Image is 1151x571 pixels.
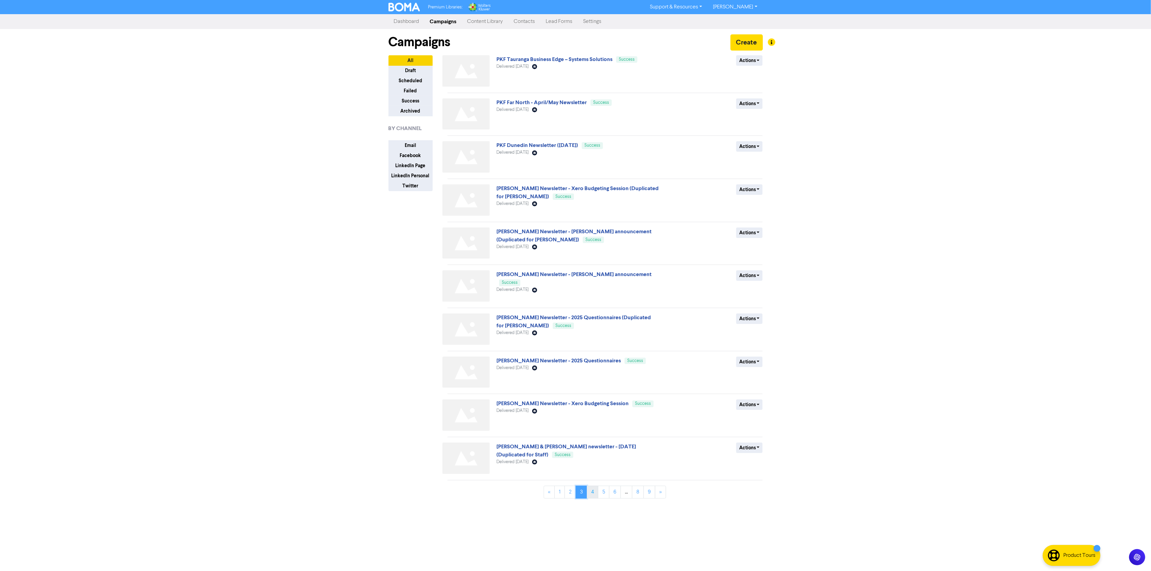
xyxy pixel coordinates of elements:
button: Facebook [389,150,433,161]
span: Premium Libraries: [428,5,462,9]
img: Not found [442,55,490,87]
a: [PERSON_NAME] [708,2,762,12]
span: Success [585,238,601,242]
button: Actions [736,55,763,66]
span: Success [593,100,609,105]
a: Page 9 [643,486,655,499]
a: Support & Resources [644,2,708,12]
a: [PERSON_NAME] Newsletter - 2025 Questionnaires [496,357,621,364]
a: Page 5 [598,486,609,499]
button: Twitter [389,181,433,191]
button: Actions [736,98,763,109]
span: Delivered [DATE] [496,64,528,69]
a: PKF Tauranga Business Edge – Systems Solutions [496,56,612,63]
img: Not found [442,357,490,388]
a: Campaigns [425,15,462,28]
a: PKF Dunedin Newsletter ([DATE]) [496,142,578,149]
a: « [544,486,555,499]
span: Success [635,401,651,406]
img: Not found [442,313,490,345]
a: Page 6 [609,486,621,499]
button: Actions [736,313,763,324]
a: [PERSON_NAME] Newsletter - 2025 Questionnaires (Duplicated for [PERSON_NAME]) [496,314,651,329]
span: Success [555,194,571,199]
a: Page 2 [565,486,576,499]
h1: Campaigns [389,34,451,50]
a: [PERSON_NAME] Newsletter - Xero Budgeting Session [496,400,629,407]
a: Contacts [509,15,541,28]
img: BOMA Logo [389,3,420,11]
img: Not found [442,270,490,302]
span: Delivered [DATE] [496,331,528,335]
span: Success [619,57,635,62]
span: Delivered [DATE] [496,366,528,370]
button: Email [389,140,433,151]
button: Actions [736,228,763,238]
img: Not found [442,228,490,259]
a: Settings [578,15,607,28]
span: Success [555,324,571,328]
button: Failed [389,86,433,96]
button: Actions [736,399,763,410]
span: Delivered [DATE] [496,202,528,206]
a: [PERSON_NAME] Newsletter - [PERSON_NAME] announcement (Duplicated for [PERSON_NAME]) [496,228,652,243]
img: Not found [442,98,490,130]
iframe: Chat Widget [1117,539,1151,571]
button: Archived [389,106,433,116]
button: Scheduled [389,76,433,86]
a: Page 8 [632,486,644,499]
button: Actions [736,184,763,195]
span: Success [584,143,600,148]
button: All [389,55,433,66]
img: Not found [442,141,490,173]
a: [PERSON_NAME] & [PERSON_NAME] newsletter - [DATE] (Duplicated for Staff) [496,443,636,458]
span: Success [627,359,643,363]
a: Content Library [462,15,509,28]
span: Delivered [DATE] [496,150,528,155]
span: Delivered [DATE] [496,288,528,292]
a: [PERSON_NAME] Newsletter - [PERSON_NAME] announcement [496,271,652,278]
a: Page 4 [587,486,598,499]
img: Not found [442,399,490,431]
button: LinkedIn Personal [389,171,433,181]
img: Not found [442,443,490,474]
button: Actions [736,357,763,367]
span: Delivered [DATE] [496,409,528,413]
span: Delivered [DATE] [496,245,528,249]
button: Draft [389,65,433,76]
button: Create [730,34,763,51]
span: Success [555,453,571,457]
span: Delivered [DATE] [496,108,528,112]
img: Wolters Kluwer [468,3,491,11]
button: LinkedIn Page [389,160,433,171]
span: Delivered [DATE] [496,460,528,464]
span: Success [502,280,518,285]
img: Not found [442,184,490,216]
button: Success [389,96,433,106]
a: Page 1 [554,486,565,499]
a: [PERSON_NAME] Newsletter - Xero Budgeting Session (Duplicated for [PERSON_NAME]) [496,185,659,200]
button: Actions [736,141,763,152]
a: » [655,486,666,499]
a: Page 3 is your current page [576,486,587,499]
a: Dashboard [389,15,425,28]
span: BY CHANNEL [389,124,422,132]
a: PKF Far North - April/May Newsletter [496,99,587,106]
a: Lead Forms [541,15,578,28]
button: Actions [736,270,763,281]
button: Actions [736,443,763,453]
